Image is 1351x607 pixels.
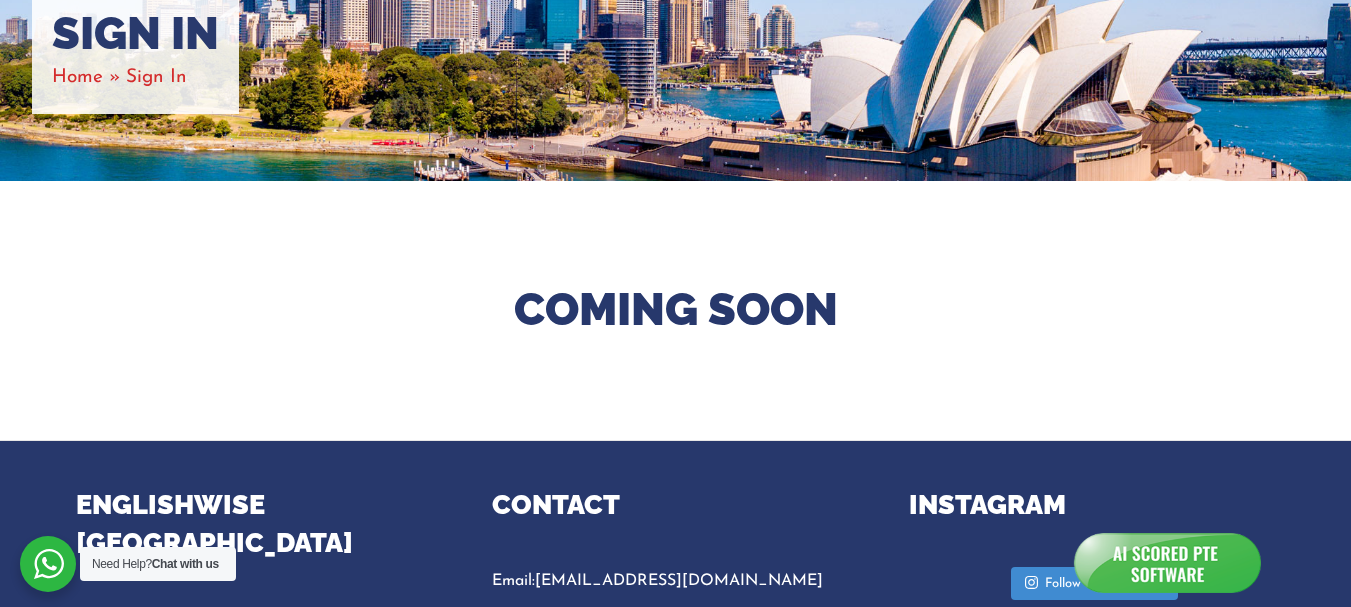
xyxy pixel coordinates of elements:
strong: Chat with us [152,557,219,571]
nav: Breadcrumbs [52,61,219,94]
p: Email: [492,567,859,595]
a: Home [52,68,103,87]
svg: Instagram [1025,575,1038,590]
span: Need Help? [92,557,219,571]
h1: Coming Soon [91,281,1261,340]
span: Sign In [126,68,187,87]
h4: Contact [492,486,859,524]
h4: INSTAGRAM [909,486,1276,524]
h4: ENGLISHWISE [GEOGRAPHIC_DATA] [76,486,443,562]
img: icon_a.png [1074,533,1261,593]
a: [EMAIL_ADDRESS][DOMAIN_NAME] [535,573,823,589]
a: InstagramFollow on Instagram [1011,567,1178,601]
h1: Sign In [52,7,219,61]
